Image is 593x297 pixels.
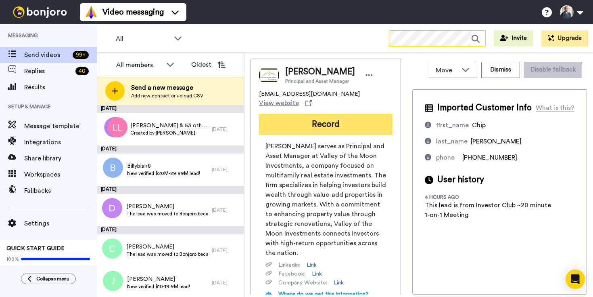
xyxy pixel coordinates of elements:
span: Message template [24,121,97,131]
button: Oldest [185,57,232,73]
button: Record [259,114,393,135]
span: [PERSON_NAME] [471,138,522,145]
span: Imported Customer Info [437,102,532,114]
span: 100% [6,256,19,262]
img: Image of Chip Allen [259,65,279,85]
span: Billyblair8 [127,162,200,170]
span: [PHONE_NUMBER] [462,154,517,161]
a: Link [334,279,344,287]
span: New verified $10-19.9M lead! [127,283,190,290]
span: The lead was moved to Bonjoro because they don't have a phone number. [126,211,208,217]
div: [DATE] [97,186,244,194]
div: 40 [75,67,89,75]
span: All [116,34,170,44]
span: [PERSON_NAME] [285,66,355,78]
button: Invite [494,30,533,46]
span: Collapse menu [36,276,69,282]
span: Chip [472,122,486,128]
span: Send a new message [131,83,203,93]
span: New verified $20M-29.99M lead! [127,170,200,177]
div: [DATE] [212,166,240,173]
div: last_name [436,137,468,146]
span: Integrations [24,137,97,147]
span: Add new contact or upload CSV [131,93,203,99]
img: d.png [102,198,122,218]
span: User history [437,174,484,186]
a: View website [259,98,312,108]
div: phone [436,153,455,162]
div: What is this? [536,103,574,113]
div: [DATE] [212,280,240,286]
img: b.png [103,158,123,178]
img: vm-color.svg [85,6,98,19]
div: [DATE] [97,145,244,154]
span: [EMAIL_ADDRESS][DOMAIN_NAME] [259,90,360,98]
div: [DATE] [212,126,240,133]
span: [PERSON_NAME] [126,243,208,251]
span: Results [24,82,97,92]
a: Link [312,270,322,278]
span: Facebook : [278,270,305,278]
span: Linkedin : [278,261,300,269]
span: QUICK START GUIDE [6,246,65,251]
div: [DATE] [212,247,240,254]
div: Open Intercom Messenger [566,270,585,289]
button: Dismiss [481,62,520,78]
div: This lead is from Investor Club ~20 minute 1-on-1 Meeting [425,200,554,220]
div: 4 hours ago [425,194,477,200]
div: [DATE] [212,207,240,213]
img: nd.png [104,117,124,137]
span: The lead was moved to Bonjoro because they don't have a phone number. [126,251,208,257]
span: Where do we get this information? [278,291,369,297]
img: j.png [103,271,123,291]
span: Video messaging [102,6,164,18]
div: [DATE] [97,226,244,234]
span: View website [259,98,299,108]
span: Company Website : [278,279,327,287]
img: cc.png [105,117,125,137]
div: first_name [436,120,469,130]
span: Replies [24,66,72,76]
span: Created by [PERSON_NAME] [130,130,208,136]
span: Settings [24,219,97,228]
span: Share library [24,154,97,163]
button: Collapse menu [21,274,76,284]
button: Disable fallback [524,62,582,78]
img: bj-logo-header-white.svg [10,6,70,18]
span: Principal and Asset Manager [285,78,355,84]
div: All members [116,60,162,70]
a: Link [307,261,317,269]
button: Upgrade [541,30,588,46]
span: [PERSON_NAME] & 53 others [130,122,208,130]
span: Send videos [24,50,69,60]
span: Move [436,65,457,75]
div: [DATE] [97,105,244,113]
span: [PERSON_NAME] [127,275,190,283]
span: Fallbacks [24,186,97,196]
img: c.png [102,238,122,259]
div: 99 + [73,51,89,59]
img: ll.png [107,117,127,137]
span: [PERSON_NAME] serves as Principal and Asset Manager at Valley of the Moon Investments, a company ... [265,141,386,258]
span: [PERSON_NAME] [126,202,208,211]
span: Workspaces [24,170,97,179]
